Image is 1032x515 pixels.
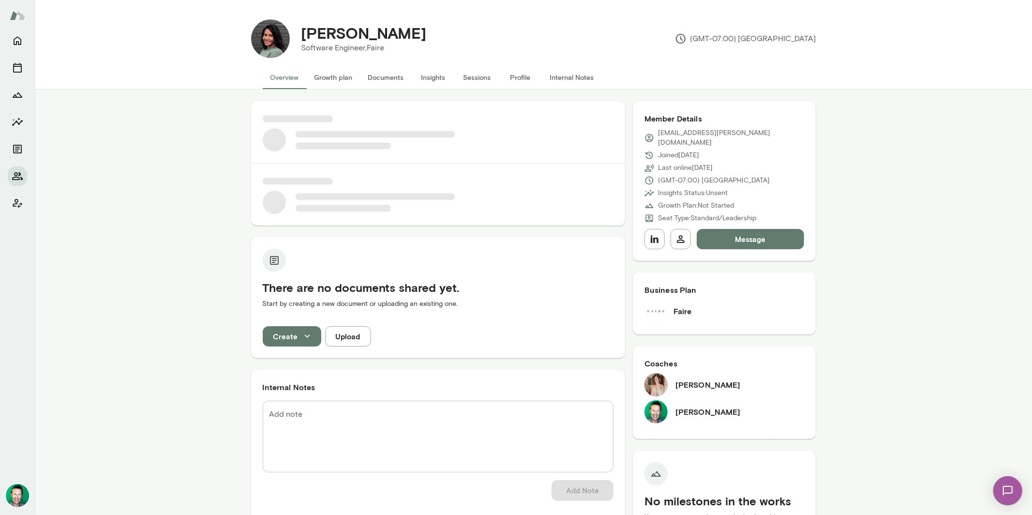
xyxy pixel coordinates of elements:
h5: No milestones in the works [644,493,805,509]
p: Growth Plan: Not Started [658,201,734,211]
button: Internal Notes [542,66,602,89]
p: [EMAIL_ADDRESS][PERSON_NAME][DOMAIN_NAME] [658,128,805,148]
h5: There are no documents shared yet. [263,280,613,295]
button: Documents [360,66,412,89]
h6: Internal Notes [263,381,613,393]
img: Nancy Alsip [644,373,668,396]
h6: Faire [673,305,692,317]
button: Upload [325,326,371,347]
h4: [PERSON_NAME] [301,24,427,42]
h6: [PERSON_NAME] [675,406,741,418]
p: Last online [DATE] [658,163,713,173]
p: Software Engineer, Faire [301,42,427,54]
button: Growth plan [307,66,360,89]
button: Sessions [8,58,27,77]
button: Insights [8,112,27,132]
button: Message [697,229,805,249]
img: Brian Lawrence [6,484,29,507]
img: Divya Sudhakar [251,19,290,58]
button: Client app [8,194,27,213]
p: (GMT-07:00) [GEOGRAPHIC_DATA] [658,176,770,185]
img: Brian Lawrence [644,400,668,424]
button: Growth Plan [8,85,27,105]
p: Joined [DATE] [658,151,699,160]
button: Members [8,167,27,186]
button: Insights [412,66,455,89]
p: Start by creating a new document or uploading an existing one. [263,299,613,309]
img: Mento [10,6,25,25]
h6: Coaches [644,358,805,369]
p: (GMT-07:00) [GEOGRAPHIC_DATA] [675,33,816,45]
button: Home [8,31,27,50]
button: Sessions [455,66,499,89]
p: Seat Type: Standard/Leadership [658,213,756,223]
p: Insights Status: Unsent [658,188,728,198]
h6: Business Plan [644,284,805,296]
button: Documents [8,139,27,159]
h6: Member Details [644,113,805,124]
button: Profile [499,66,542,89]
button: Create [263,326,321,347]
h6: [PERSON_NAME] [675,379,741,391]
button: Overview [263,66,307,89]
